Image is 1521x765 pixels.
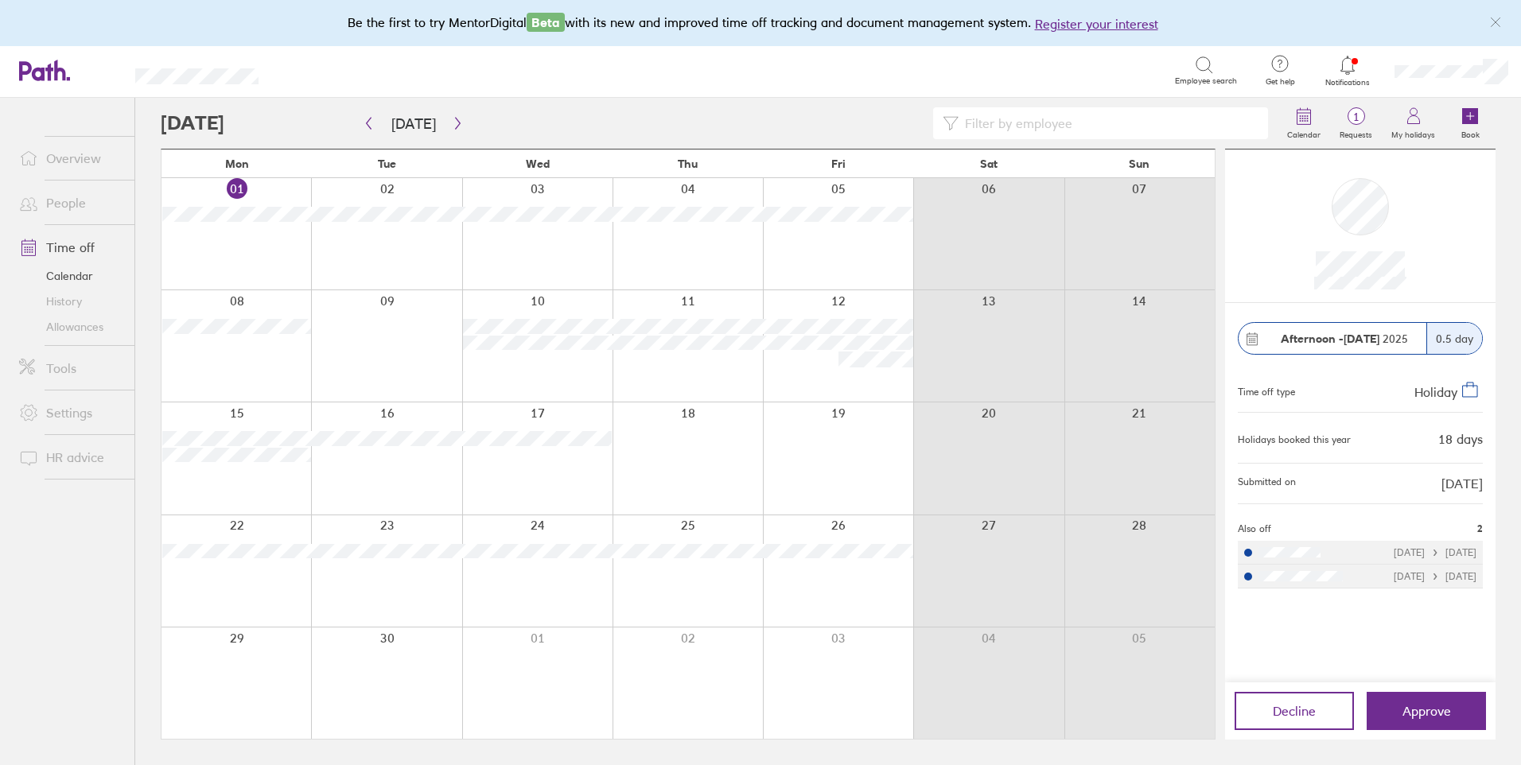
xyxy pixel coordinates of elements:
span: Submitted on [1238,476,1296,491]
span: Get help [1255,77,1306,87]
span: Sun [1129,157,1150,170]
a: People [6,187,134,219]
div: 0.5 day [1426,323,1482,354]
a: History [6,289,134,314]
span: Fri [831,157,846,170]
button: [DATE] [379,111,449,137]
span: [DATE] [1441,476,1483,491]
a: Calendar [1278,98,1330,149]
div: [DATE] [DATE] [1394,547,1476,558]
label: Book [1452,126,1489,140]
label: Requests [1330,126,1382,140]
span: Employee search [1175,76,1237,86]
span: Approve [1402,704,1451,718]
a: Time off [6,231,134,263]
div: Holidays booked this year [1238,434,1351,445]
label: Calendar [1278,126,1330,140]
input: Filter by employee [959,108,1258,138]
div: Search [301,63,342,77]
span: Mon [225,157,249,170]
div: Be the first to try MentorDigital with its new and improved time off tracking and document manage... [348,13,1174,33]
span: Beta [527,13,565,32]
button: Approve [1367,692,1486,730]
a: Calendar [6,263,134,289]
a: Book [1445,98,1496,149]
span: Tue [378,157,396,170]
span: Wed [526,157,550,170]
span: Also off [1238,523,1271,534]
a: 1Requests [1330,98,1382,149]
strong: [DATE] [1344,332,1379,346]
div: Time off type [1238,380,1295,399]
a: Overview [6,142,134,174]
strong: Afternoon - [1281,332,1344,346]
span: Thu [678,157,698,170]
a: Allowances [6,314,134,340]
span: 2 [1477,523,1483,534]
button: Decline [1235,692,1354,730]
span: Sat [980,157,998,170]
span: Holiday [1414,384,1457,400]
span: Decline [1273,704,1316,718]
div: [DATE] [DATE] [1394,571,1476,582]
button: Register your interest [1035,14,1158,33]
a: Settings [6,397,134,429]
span: 1 [1330,111,1382,123]
div: 18 days [1438,432,1483,446]
span: Notifications [1322,78,1374,87]
a: My holidays [1382,98,1445,149]
a: Notifications [1322,54,1374,87]
span: 2025 [1281,332,1408,345]
a: Tools [6,352,134,384]
a: HR advice [6,441,134,473]
label: My holidays [1382,126,1445,140]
